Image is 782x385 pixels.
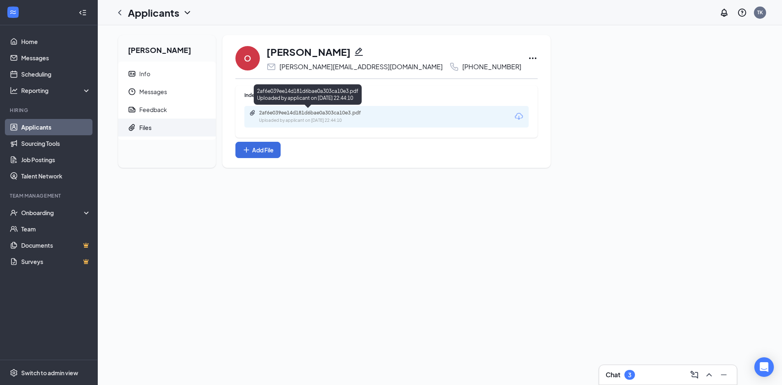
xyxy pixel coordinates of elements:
[266,62,276,72] svg: Email
[79,9,87,17] svg: Collapse
[754,357,774,377] div: Open Intercom Messenger
[354,47,364,57] svg: Pencil
[10,86,18,95] svg: Analysis
[21,152,91,168] a: Job Postings
[235,142,281,158] button: Add FilePlus
[139,70,150,78] div: Info
[128,6,179,20] h1: Applicants
[139,123,152,132] div: Files
[244,53,251,64] div: O
[128,70,136,78] svg: ContactCard
[118,65,216,83] a: ContactCardInfo
[10,369,18,377] svg: Settings
[128,106,136,114] svg: Report
[254,84,362,105] div: 2af6e039ee14d181d6bae0a303ca10e3.pdf Uploaded by applicant on [DATE] 22:44:10
[128,123,136,132] svg: Paperclip
[704,370,714,380] svg: ChevronUp
[118,83,216,101] a: ClockMessages
[182,8,192,18] svg: ChevronDown
[139,106,167,114] div: Feedback
[118,119,216,136] a: PaperclipFiles
[21,168,91,184] a: Talent Network
[717,368,730,381] button: Minimize
[703,368,716,381] button: ChevronUp
[21,66,91,82] a: Scheduling
[266,45,351,59] h1: [PERSON_NAME]
[259,110,373,116] div: 2af6e039ee14d181d6bae0a303ca10e3.pdf
[462,63,521,71] div: [PHONE_NUMBER]
[259,117,381,124] div: Uploaded by applicant on [DATE] 22:44:10
[606,370,620,379] h3: Chat
[449,62,459,72] svg: Phone
[690,370,699,380] svg: ComposeMessage
[719,370,729,380] svg: Minimize
[21,237,91,253] a: DocumentsCrown
[10,209,18,217] svg: UserCheck
[249,110,381,124] a: Paperclip2af6e039ee14d181d6bae0a303ca10e3.pdfUploaded by applicant on [DATE] 22:44:10
[21,369,78,377] div: Switch to admin view
[514,112,524,121] svg: Download
[279,63,443,71] div: [PERSON_NAME][EMAIL_ADDRESS][DOMAIN_NAME]
[21,135,91,152] a: Sourcing Tools
[10,192,89,199] div: Team Management
[21,253,91,270] a: SurveysCrown
[21,119,91,135] a: Applicants
[244,92,529,99] div: Indeed Resume
[139,83,209,101] span: Messages
[9,8,17,16] svg: WorkstreamLogo
[628,372,631,378] div: 3
[21,209,84,217] div: Onboarding
[118,35,216,62] h2: [PERSON_NAME]
[249,110,256,116] svg: Paperclip
[757,9,763,16] div: TK
[242,146,250,154] svg: Plus
[21,86,91,95] div: Reporting
[115,8,125,18] svg: ChevronLeft
[10,107,89,114] div: Hiring
[528,53,538,63] svg: Ellipses
[21,33,91,50] a: Home
[118,101,216,119] a: ReportFeedback
[719,8,729,18] svg: Notifications
[737,8,747,18] svg: QuestionInfo
[21,50,91,66] a: Messages
[21,221,91,237] a: Team
[688,368,701,381] button: ComposeMessage
[128,88,136,96] svg: Clock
